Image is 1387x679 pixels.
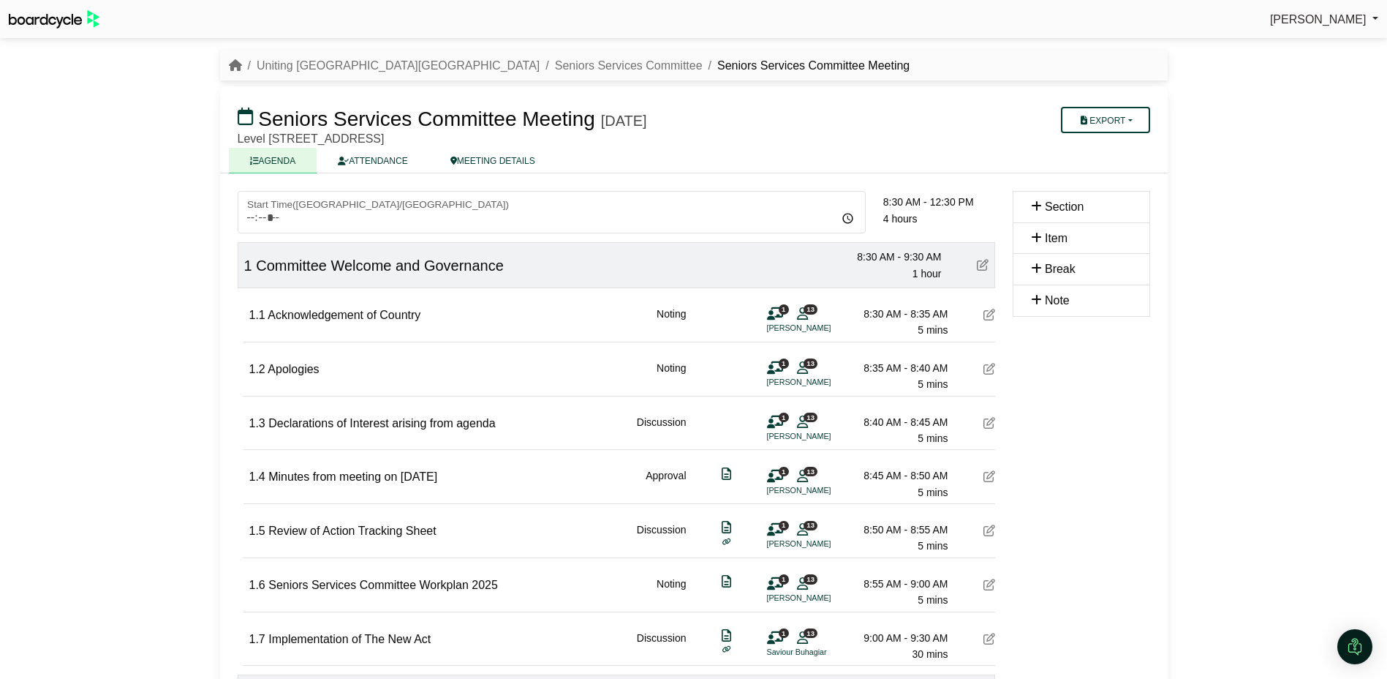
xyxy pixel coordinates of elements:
span: Review of Action Tracking Sheet [268,525,436,537]
li: [PERSON_NAME] [767,322,877,334]
span: 1.6 [249,579,265,591]
li: [PERSON_NAME] [767,592,877,604]
div: Discussion [637,414,687,447]
button: Export [1061,107,1149,133]
span: Note [1045,294,1070,307]
span: 1.4 [249,470,265,483]
span: 13 [804,629,817,638]
span: 5 mins [918,324,948,336]
span: 13 [804,413,817,422]
span: Seniors Services Committee Meeting [258,108,595,130]
div: 8:30 AM - 8:35 AM [846,306,948,322]
div: 8:55 AM - 9:00 AM [846,576,948,592]
li: Seniors Services Committee Meeting [703,56,910,75]
div: Approval [646,468,686,500]
li: [PERSON_NAME] [767,376,877,389]
div: Noting [657,576,686,609]
div: 8:30 AM - 9:30 AM [839,249,942,265]
span: Break [1045,263,1076,275]
span: 5 mins [918,432,948,444]
div: Open Intercom Messenger [1337,629,1372,664]
nav: breadcrumb [229,56,910,75]
span: 5 mins [918,487,948,498]
span: Implementation of The New Act [268,633,431,645]
a: MEETING DETAILS [429,148,556,173]
span: 1 [244,258,252,274]
span: Apologies [268,363,319,375]
a: AGENDA [229,148,317,173]
span: 1 [779,359,789,368]
span: 1 [779,574,789,584]
div: Discussion [637,522,687,555]
span: 5 mins [918,378,948,390]
span: 4 hours [883,213,918,225]
span: Acknowledgement of Country [268,309,420,321]
span: Minutes from meeting on [DATE] [268,470,437,483]
span: Item [1045,232,1067,244]
div: 9:00 AM - 9:30 AM [846,630,948,646]
span: [PERSON_NAME] [1270,13,1367,26]
a: [PERSON_NAME] [1270,10,1378,29]
a: Seniors Services Committee [555,59,703,72]
span: 1.3 [249,417,265,429]
span: 13 [804,574,817,584]
span: 5 mins [918,540,948,552]
span: Declarations of Interest arising from agenda [268,417,495,429]
span: 1 [779,304,789,314]
span: 13 [804,304,817,314]
span: 1 [779,629,789,638]
div: Noting [657,306,686,339]
span: 13 [804,467,817,476]
span: 13 [804,521,817,530]
span: 1.1 [249,309,265,321]
a: Uniting [GEOGRAPHIC_DATA][GEOGRAPHIC_DATA] [257,59,540,72]
span: 13 [804,359,817,368]
span: 1 [779,467,789,476]
li: [PERSON_NAME] [767,430,877,443]
li: [PERSON_NAME] [767,538,877,550]
a: ATTENDANCE [317,148,428,173]
div: 8:45 AM - 8:50 AM [846,468,948,484]
div: [DATE] [601,112,647,130]
li: [PERSON_NAME] [767,484,877,497]
span: Committee Welcome and Governance [256,258,504,274]
span: 5 mins [918,594,948,606]
span: 1 [779,413,789,422]
div: 8:30 AM - 12:30 PM [883,194,995,210]
div: 8:40 AM - 8:45 AM [846,414,948,430]
span: Section [1045,200,1084,213]
span: 1.2 [249,363,265,375]
span: 30 mins [912,648,948,660]
div: 8:50 AM - 8:55 AM [846,522,948,538]
span: Seniors Services Committee Workplan 2025 [268,579,498,591]
div: Noting [657,360,686,393]
span: Level [STREET_ADDRESS] [238,132,385,145]
img: BoardcycleBlackGreen-aaafeed430059cb809a45853b8cf6d952af9d84e6e89e1f1685b34bfd5cb7d64.svg [9,10,99,29]
span: 1 [779,521,789,530]
span: 1.7 [249,633,265,645]
li: Saviour Buhagiar [767,646,877,659]
div: 8:35 AM - 8:40 AM [846,360,948,376]
span: 1.5 [249,525,265,537]
span: 1 hour [912,268,942,280]
div: Discussion [637,630,687,663]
